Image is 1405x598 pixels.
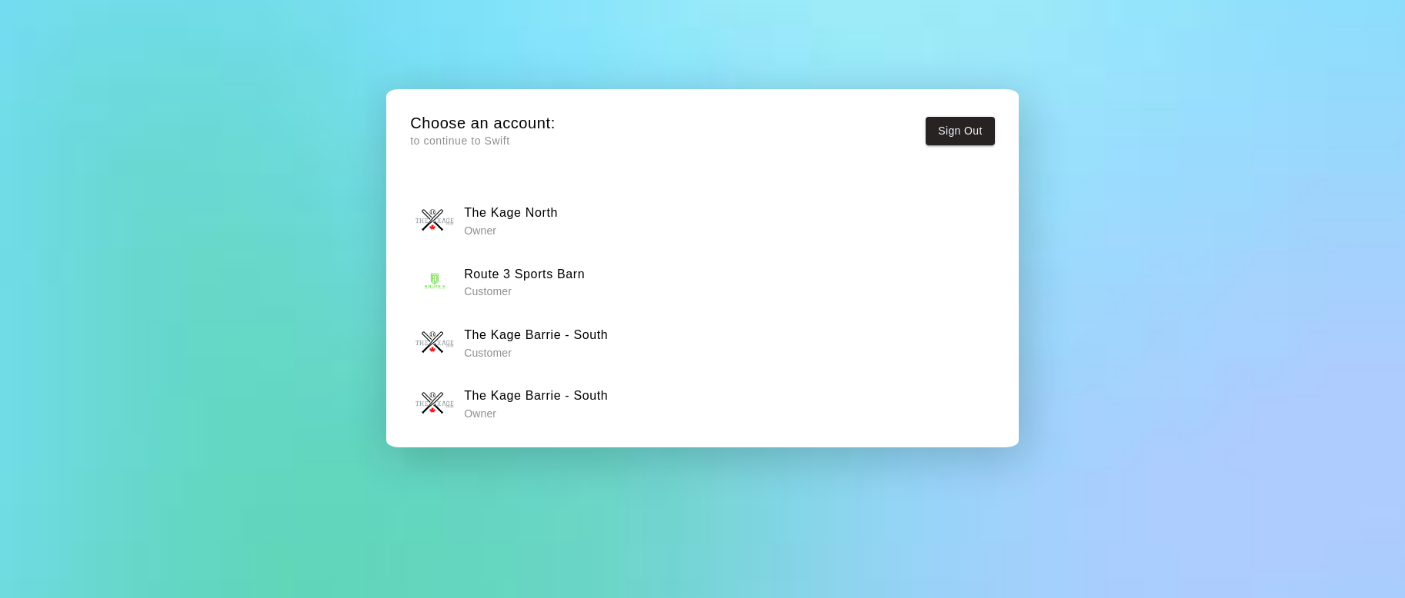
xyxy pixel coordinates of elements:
button: The Kage Barrie - SouthThe Kage Barrie - South Owner [410,380,995,428]
img: Route 3 Sports Barn [415,263,454,301]
button: Sign Out [926,117,995,145]
p: Customer [464,284,585,299]
h5: Choose an account: [410,113,556,134]
button: The Kage NorthThe Kage North Owner [410,197,995,245]
h6: The Kage North [464,203,558,223]
button: Route 3 Sports BarnRoute 3 Sports Barn Customer [410,257,995,306]
p: Customer [464,345,608,360]
img: The Kage Barrie - South [415,384,454,423]
h6: The Kage Barrie - South [464,386,608,406]
img: The Kage North [415,201,454,240]
p: Owner [464,223,558,238]
p: Owner [464,406,608,421]
img: The Kage Barrie - South [415,324,454,362]
button: The Kage Barrie - SouthThe Kage Barrie - South Customer [410,318,995,367]
h6: The Kage Barrie - South [464,325,608,345]
p: to continue to Swift [410,133,556,149]
h6: Route 3 Sports Barn [464,264,585,284]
